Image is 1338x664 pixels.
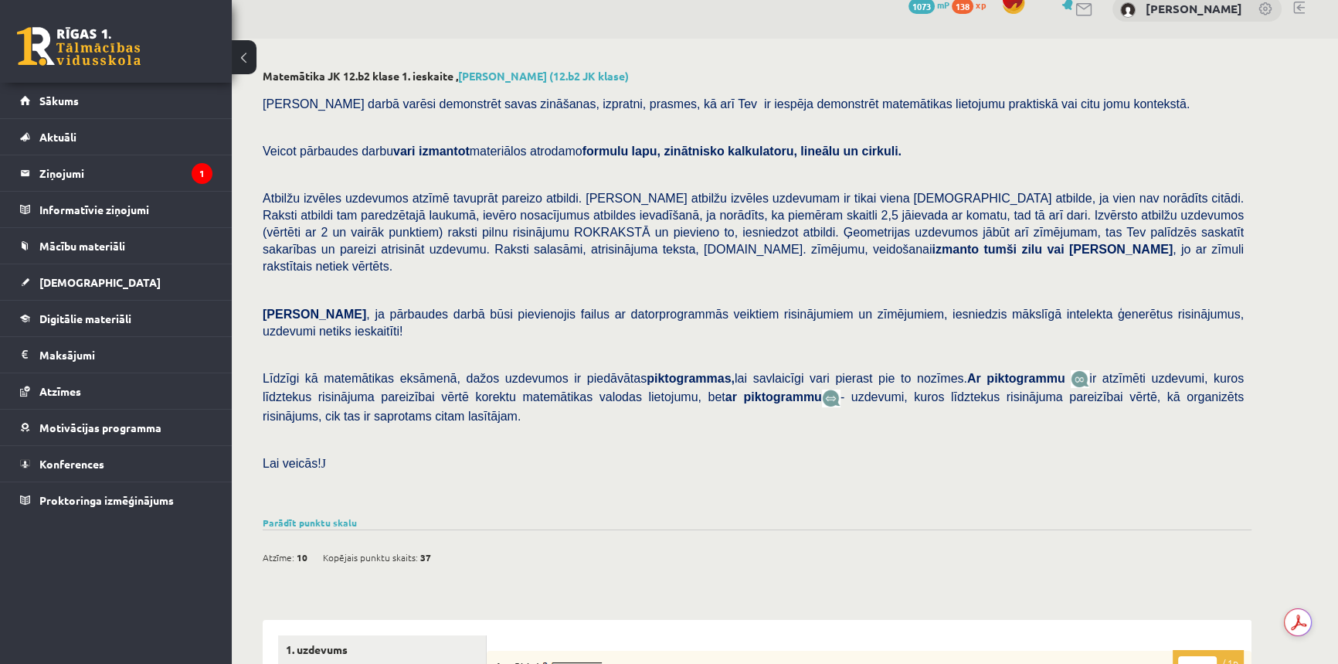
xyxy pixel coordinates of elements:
[263,546,294,569] span: Atzīme:
[20,337,212,373] a: Maksājumi
[20,373,212,409] a: Atzīmes
[39,384,81,398] span: Atzīmes
[1120,2,1136,18] img: Daniela Mazurēviča
[192,163,212,184] i: 1
[39,192,212,227] legend: Informatīvie ziņojumi
[20,264,212,300] a: [DEMOGRAPHIC_DATA]
[39,493,174,507] span: Proktoringa izmēģinājums
[321,457,326,470] span: J
[39,155,212,191] legend: Ziņojumi
[20,410,212,445] a: Motivācijas programma
[39,94,79,107] span: Sākums
[263,516,357,529] a: Parādīt punktu skalu
[20,446,212,482] a: Konferences
[20,482,212,518] a: Proktoringa izmēģinājums
[263,192,1244,273] span: Atbilžu izvēles uzdevumos atzīmē tavuprāt pareizo atbildi. [PERSON_NAME] atbilžu izvēles uzdevuma...
[20,155,212,191] a: Ziņojumi1
[263,308,1244,338] span: , ja pārbaudes darbā būsi pievienojis failus ar datorprogrammās veiktiem risinājumiem un zīmējumi...
[263,70,1251,83] h2: Matemātika JK 12.b2 klase 1. ieskaite ,
[1146,1,1242,16] a: [PERSON_NAME]
[20,228,212,264] a: Mācību materiāli
[582,145,902,158] b: formulu lapu, zinātnisko kalkulatoru, lineālu un cirkuli.
[725,390,822,404] b: ar piktogrammu
[39,275,161,289] span: [DEMOGRAPHIC_DATA]
[20,119,212,155] a: Aktuāli
[39,239,125,253] span: Mācību materiāli
[20,301,212,336] a: Digitālie materiāli
[647,372,735,385] b: piktogrammas,
[420,546,431,569] span: 37
[263,308,366,321] span: [PERSON_NAME]
[932,243,978,256] b: izmanto
[263,457,321,470] span: Lai veicās!
[967,372,1065,385] b: Ar piktogrammu
[1071,370,1089,388] img: JfuEzvunn4EvwAAAAASUVORK5CYII=
[263,97,1190,111] span: [PERSON_NAME] darbā varēsi demonstrēt savas zināšanas, izpratni, prasmes, kā arī Tev ir iespēja d...
[263,145,902,158] span: Veicot pārbaudes darbu materiālos atrodamo
[458,69,629,83] a: [PERSON_NAME] (12.b2 JK klase)
[263,372,1071,385] span: Līdzīgi kā matemātikas eksāmenā, dažos uzdevumos ir piedāvātas lai savlaicīgi vari pierast pie to...
[39,312,131,325] span: Digitālie materiāli
[323,546,418,569] span: Kopējais punktu skaits:
[393,145,470,158] b: vari izmantot
[17,27,141,66] a: Rīgas 1. Tālmācības vidusskola
[39,130,76,144] span: Aktuāli
[822,390,840,407] img: wKvN42sLe3LLwAAAABJRU5ErkJggg==
[39,421,161,434] span: Motivācijas programma
[297,546,307,569] span: 10
[20,192,212,227] a: Informatīvie ziņojumi
[983,243,1173,256] b: tumši zilu vai [PERSON_NAME]
[39,337,212,373] legend: Maksājumi
[20,83,212,118] a: Sākums
[278,635,486,664] a: 1. uzdevums
[39,457,104,471] span: Konferences
[263,390,1244,422] span: - uzdevumi, kuros līdztekus risinājuma pareizībai vērtē, kā organizēts risinājums, cik tas ir sap...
